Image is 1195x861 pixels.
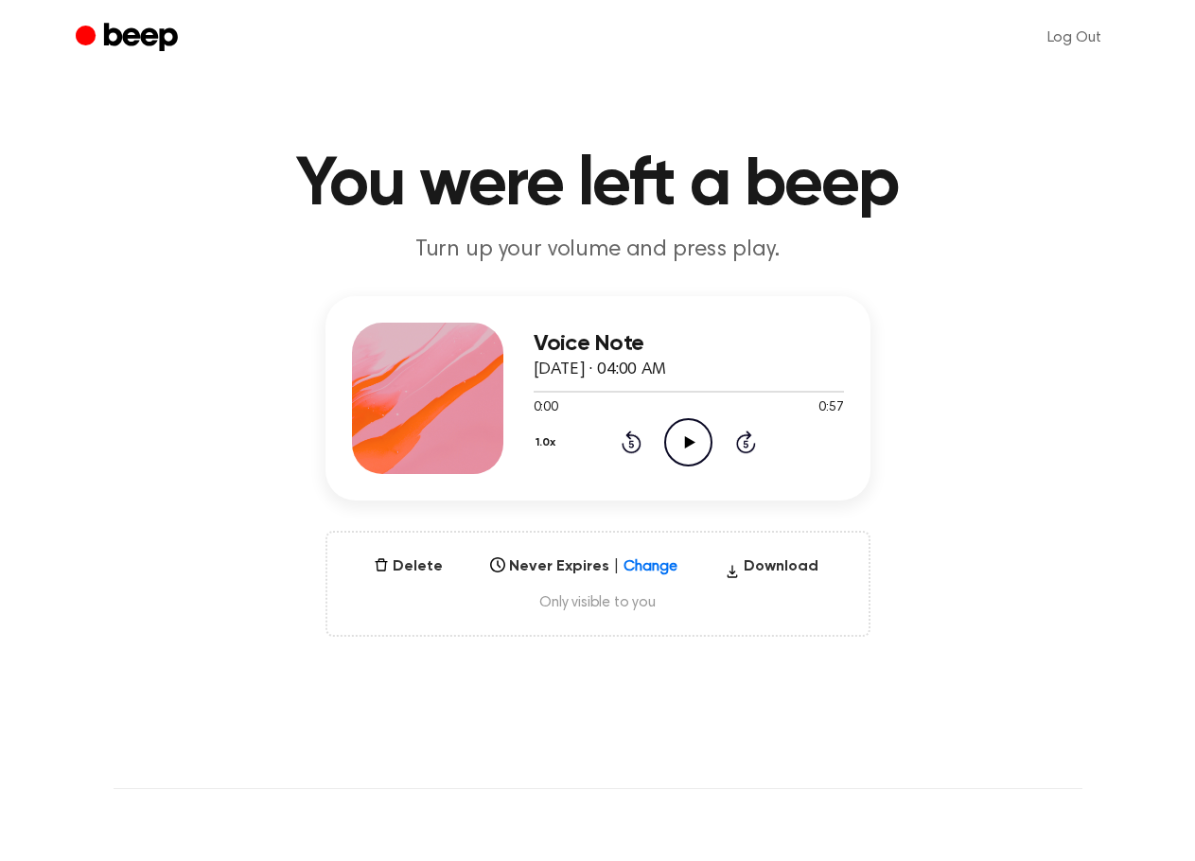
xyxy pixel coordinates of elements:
[235,235,961,266] p: Turn up your volume and press play.
[114,151,1082,220] h1: You were left a beep
[534,427,563,459] button: 1.0x
[1028,15,1120,61] a: Log Out
[534,398,558,418] span: 0:00
[534,361,666,378] span: [DATE] · 04:00 AM
[366,555,450,578] button: Delete
[818,398,843,418] span: 0:57
[350,593,846,612] span: Only visible to you
[717,555,826,586] button: Download
[76,20,183,57] a: Beep
[534,331,844,357] h3: Voice Note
